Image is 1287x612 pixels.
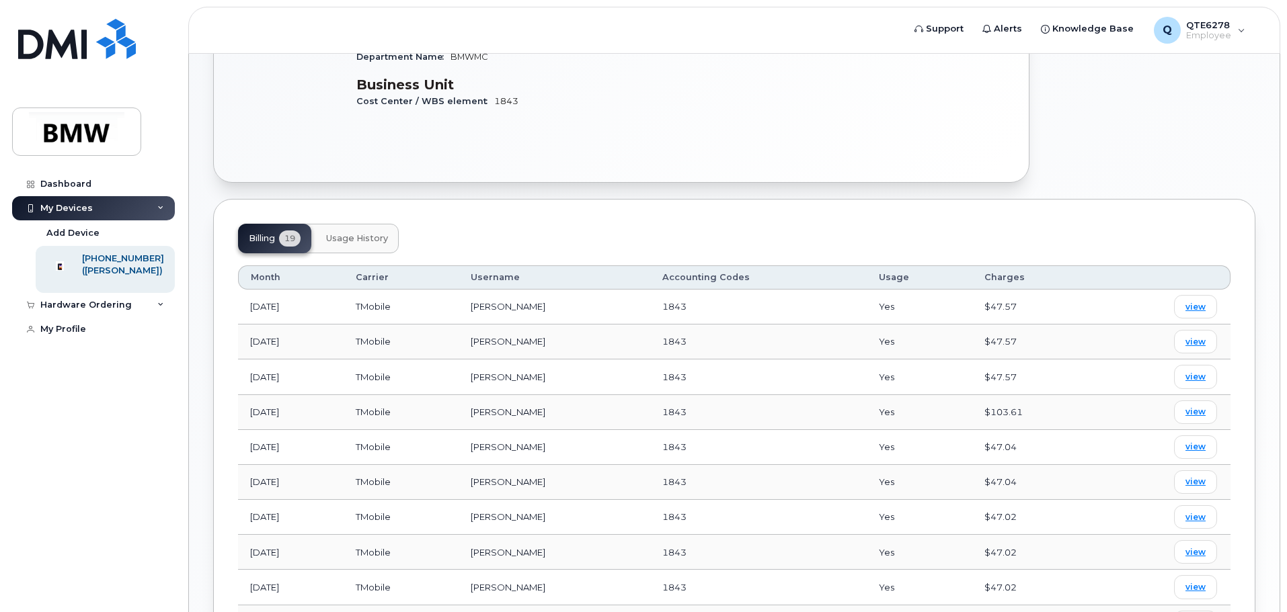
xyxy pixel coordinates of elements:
span: Q [1163,22,1172,38]
span: Cost Center / WBS element [356,96,494,106]
div: $47.57 [984,300,1085,313]
td: TMobile [344,570,459,605]
span: 1843 [662,406,687,417]
a: Knowledge Base [1031,15,1143,42]
span: view [1185,476,1206,488]
span: view [1185,336,1206,348]
a: Alerts [973,15,1031,42]
div: $47.02 [984,511,1085,523]
a: view [1174,540,1217,564]
span: view [1185,511,1206,523]
td: TMobile [344,535,459,570]
td: Yes [867,324,972,359]
span: view [1185,581,1206,593]
a: view [1174,400,1217,424]
td: TMobile [344,359,459,394]
span: Employee [1186,30,1231,41]
td: [DATE] [238,535,344,570]
span: Department Name [356,52,451,62]
a: view [1174,330,1217,353]
span: 1843 [662,301,687,312]
td: TMobile [344,500,459,535]
a: view [1174,435,1217,459]
td: [DATE] [238,359,344,394]
span: 1843 [662,441,687,452]
th: Carrier [344,265,459,290]
td: Yes [867,465,972,500]
td: TMobile [344,290,459,324]
td: TMobile [344,395,459,430]
td: Yes [867,290,972,324]
span: view [1185,371,1206,383]
h3: Business Unit [356,77,672,93]
div: $47.02 [984,546,1085,559]
div: $47.02 [984,581,1085,594]
td: [DATE] [238,430,344,465]
th: Usage [867,265,972,290]
td: [DATE] [238,465,344,500]
span: 1843 [662,336,687,347]
span: 1843 [662,476,687,487]
td: Yes [867,570,972,605]
span: view [1185,406,1206,418]
span: 1843 [662,511,687,522]
td: Yes [867,359,972,394]
td: Yes [867,500,972,535]
th: Charges [972,265,1097,290]
th: Username [459,265,650,290]
a: view [1174,295,1217,318]
a: view [1174,365,1217,388]
span: 1843 [662,371,687,382]
span: 1843 [662,547,687,558]
td: [DATE] [238,500,344,535]
td: [PERSON_NAME] [459,465,650,500]
span: view [1185,441,1206,453]
th: Accounting Codes [650,265,867,290]
div: $103.61 [984,406,1085,419]
td: Yes [867,395,972,430]
div: $47.04 [984,476,1085,488]
a: view [1174,505,1217,529]
span: view [1185,546,1206,558]
td: [PERSON_NAME] [459,324,650,359]
div: QTE6278 [1144,17,1255,44]
a: view [1174,470,1217,494]
td: [DATE] [238,570,344,605]
a: view [1174,575,1217,599]
a: Support [905,15,973,42]
span: view [1185,301,1206,313]
td: TMobile [344,324,459,359]
td: Yes [867,430,972,465]
td: [PERSON_NAME] [459,500,650,535]
td: [DATE] [238,290,344,324]
span: BMWMC [451,52,488,62]
div: $47.04 [984,441,1085,453]
span: Alerts [994,22,1022,36]
td: Yes [867,535,972,570]
td: [PERSON_NAME] [459,570,650,605]
td: [DATE] [238,324,344,359]
td: [PERSON_NAME] [459,290,650,324]
td: TMobile [344,465,459,500]
td: [PERSON_NAME] [459,395,650,430]
div: $47.57 [984,335,1085,348]
span: Support [926,22,964,36]
span: Usage History [326,233,388,244]
span: 1843 [662,582,687,593]
td: [PERSON_NAME] [459,359,650,394]
td: TMobile [344,430,459,465]
th: Month [238,265,344,290]
td: [PERSON_NAME] [459,535,650,570]
span: 1843 [494,96,518,106]
span: QTE6278 [1186,19,1231,30]
iframe: Messenger Launcher [1228,554,1277,602]
td: [DATE] [238,395,344,430]
span: Knowledge Base [1052,22,1134,36]
div: $47.57 [984,371,1085,384]
td: [PERSON_NAME] [459,430,650,465]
